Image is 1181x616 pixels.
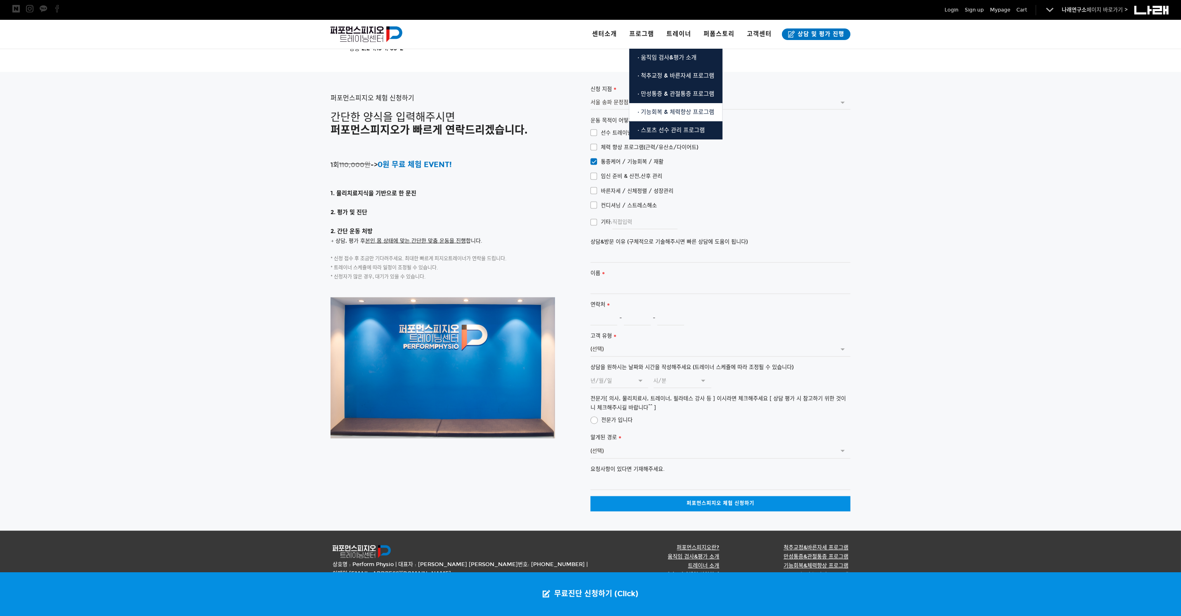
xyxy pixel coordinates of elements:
a: · 스포츠 선수 관리 프로그램 [629,121,723,139]
a: Sign up [965,6,984,14]
a: 기능회복&체력향상 프로그램 [784,563,848,569]
a: 상담 및 평가 진행 [782,28,850,40]
span: * 트레이너 스케쥴에 따라 일정이 조정될 수 있습니다. [331,265,438,271]
span: 퍼폼스토리 [704,30,735,38]
a: 움직임 검사&평가 소개 [668,554,720,560]
span: - [619,314,622,323]
span: 퍼포먼스피지오가 빠르게 연락드리겠습니다. [331,123,527,137]
span: · 움직임 검사&평가 소개 [638,54,697,61]
a: 무료진단 신청하기 (Click) [534,572,647,616]
label: 알게된 경로 [590,433,850,442]
span: 트레이너 [666,30,691,38]
em: 기타: [601,219,612,225]
a: 트레이너 [660,20,697,49]
strong: 나래연구소 [1062,7,1087,13]
span: - [653,314,655,323]
label: 이름 [590,269,850,278]
span: 전문가 입니다 [590,416,633,425]
span: 체력 향상 프로그램(근력/유산소/다이어트) [590,143,698,152]
span: 바른자세 / 신체정렬 / 성장관리 [590,186,673,196]
span: 110,000원 [339,161,371,169]
span: * 신청자가 많은 경우, 대기가 있을 수 있습니다. [331,274,425,280]
u: 본인 몸 상태에 맞는 간단한 맞춤 운동을 진행 [365,238,466,244]
label: 전문가[ 의사, 물리치료사, 트레이너, 필라테스 강사 등 ] 이시라면 체크해주세요 [ 상담 평가 시 참고하기 위한 것이니 체크해주시길 바랍니다^^ ] [590,394,850,413]
a: · 움직임 검사&평가 소개 [629,49,723,67]
a: 고객센터 [741,20,778,49]
label: 상담을 원하시는 날짜와 시간을 작성해주세요 (트레이너 스케쥴에 따라 조정될 수 있습니다) [590,363,850,372]
img: e054219d78148.jpg [331,297,555,439]
span: 퍼포먼스피지오 체험 신청하기 [331,94,414,102]
span: * 신청 접수 후 조금만 기다려주세요. 최대한 빠르게 피지오트레이너가 연락을 드립니다. [331,256,506,262]
a: · 만성통증 & 관절통증 프로그램 [629,85,723,103]
a: Login [945,6,959,14]
span: · 기능회복 & 체력향상 프로그램 [638,109,714,116]
span: 0원 무료 체험 EVENT! [378,160,452,169]
a: Cart [1017,6,1027,14]
span: 상담 및 평가 진행 [795,30,844,38]
label: 상담&방문 이유 (구체적으로 기술해주시면 빠른 상담에 도움이 됩니다) [590,238,850,247]
span: 선수 트레이닝 [590,128,632,137]
span: · 만성통증 & 관절통증 프로그램 [638,90,714,97]
span: 고객센터 [747,30,772,38]
a: 만성통증&관절통증 프로그램 [784,554,848,560]
span: 임신 준비 & 산전,산후 관리 [590,172,662,181]
a: Mypage [990,6,1011,14]
a: 퍼포먼스피지오 체험 신청하기 [590,496,850,512]
span: 2. 간단 운동 처방 [331,228,373,235]
span: 통증케어 / 기능회복 / 재활 [590,157,664,166]
span: 컨디셔닝 / 스트레스해소 [590,201,657,210]
span: · 스포츠 선수 관리 프로그램 [638,127,705,134]
p: → 상담, 평가 후 합니다. [331,236,590,245]
a: 척추교정&바른자세 프로그램 [784,545,848,551]
span: 센터소개 [592,30,617,38]
a: · 기능회복 & 체력향상 프로그램 [629,103,723,121]
a: 스포츠 선수 관리 프로그램 [789,572,848,578]
input: 시/분 [654,374,711,388]
a: 체험 신청하기 [689,572,720,578]
input: 기타: [612,215,678,229]
a: 프로그램 [623,20,660,49]
label: 운동 목적이 어떻게 되시나요?(복수 선택 가능) [590,116,850,125]
span: 간단한 양식을 입력해주시면 [331,111,455,124]
strong: 검사&평가 [665,572,689,578]
p: 상호명 : Perform Physio | 대표자 : [PERSON_NAME] [PERSON_NAME]번호: [PHONE_NUMBER] | 이메일:[EMAIL_ADDRESS][... [333,560,590,578]
a: 퍼포먼스피지오란? [677,545,720,551]
span: -> [371,161,378,169]
label: 연락처 [590,300,850,309]
label: 요청사항이 있다면 기재해주세요. [590,465,850,474]
a: 나래연구소페이지 바로가기 > [1062,7,1128,13]
a: 퍼폼스토리 [697,20,741,49]
a: · 척추교정 & 바른자세 프로그램 [629,67,723,85]
a: 센터소개 [586,20,623,49]
label: 신청 지점 [590,85,850,94]
span: 1. 물리치료지식을 기반으로 한 문진 [331,190,416,197]
img: 퍼포먼스피지오 트레이닝센터 로고 [333,545,391,558]
span: 프로그램 [629,30,654,38]
span: 2. 평가 및 진단 [331,209,367,216]
span: · 척추교정 & 바른자세 프로그램 [638,72,714,79]
a: 트레이너 소개 [688,563,720,569]
input: 년/월/일 [590,374,648,388]
span: 1회 [331,161,339,169]
label: 고객 유형 [590,332,850,341]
